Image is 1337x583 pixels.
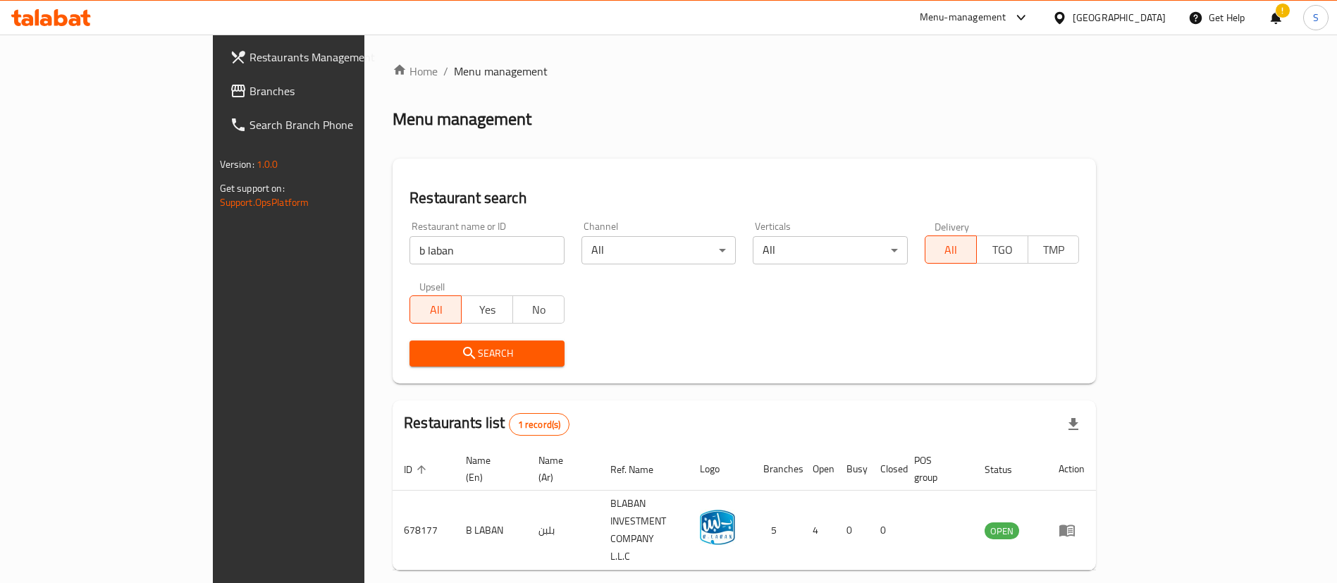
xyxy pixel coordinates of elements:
button: Search [409,340,565,367]
span: S [1313,10,1319,25]
button: All [409,295,462,324]
div: OPEN [985,522,1019,539]
div: All [581,236,737,264]
a: Search Branch Phone [218,108,436,142]
span: TMP [1034,240,1074,260]
th: Branches [752,448,801,491]
span: Name (Ar) [538,452,582,486]
span: All [931,240,971,260]
td: BLABAN INVESTMENT COMPANY L.L.C [599,491,689,570]
h2: Restaurant search [409,188,1079,209]
td: 4 [801,491,835,570]
span: Version: [220,155,254,173]
th: Closed [869,448,903,491]
span: ID [404,461,431,478]
div: Menu [1059,522,1085,539]
a: Branches [218,74,436,108]
span: Status [985,461,1030,478]
button: Yes [461,295,513,324]
td: 5 [752,491,801,570]
div: Menu-management [920,9,1006,26]
span: POS group [914,452,957,486]
img: B LABAN [700,510,735,545]
span: Menu management [454,63,548,80]
nav: breadcrumb [393,63,1096,80]
td: بلبن [527,491,599,570]
th: Busy [835,448,869,491]
span: Branches [249,82,425,99]
h2: Restaurants list [404,412,569,436]
th: Open [801,448,835,491]
a: Restaurants Management [218,40,436,74]
div: Total records count [509,413,570,436]
input: Search for restaurant name or ID.. [409,236,565,264]
span: Ref. Name [610,461,672,478]
span: Search Branch Phone [249,116,425,133]
button: No [512,295,565,324]
div: Export file [1056,407,1090,441]
span: Name (En) [466,452,510,486]
table: enhanced table [393,448,1096,570]
button: TMP [1028,235,1080,264]
td: 0 [835,491,869,570]
button: TGO [976,235,1028,264]
label: Upsell [419,281,445,291]
span: No [519,300,559,320]
button: All [925,235,977,264]
span: Search [421,345,553,362]
div: [GEOGRAPHIC_DATA] [1073,10,1166,25]
th: Logo [689,448,752,491]
span: TGO [982,240,1023,260]
span: OPEN [985,523,1019,539]
td: B LABAN [455,491,526,570]
span: Restaurants Management [249,49,425,66]
td: 0 [869,491,903,570]
span: 1.0.0 [257,155,278,173]
div: All [753,236,908,264]
span: Yes [467,300,507,320]
li: / [443,63,448,80]
h2: Menu management [393,108,531,130]
label: Delivery [935,221,970,231]
span: 1 record(s) [510,418,569,431]
span: All [416,300,456,320]
span: Get support on: [220,179,285,197]
a: Support.OpsPlatform [220,193,309,211]
th: Action [1047,448,1096,491]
